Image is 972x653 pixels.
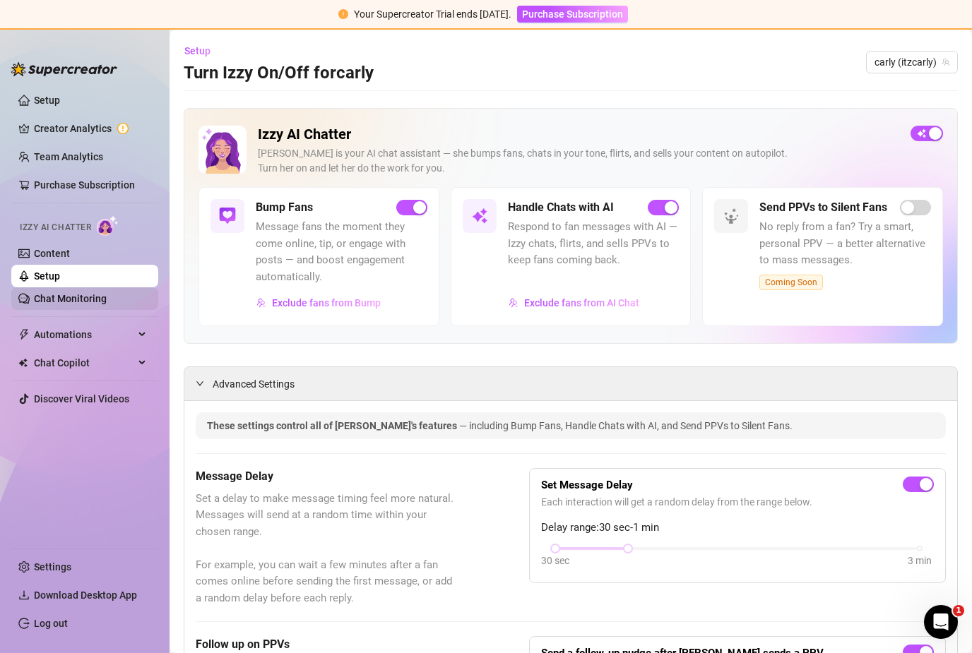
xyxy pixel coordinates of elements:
span: expanded [196,379,204,388]
a: Purchase Subscription [34,179,135,191]
span: carly (itzcarly) [875,52,949,73]
a: Setup [34,95,60,106]
a: Settings [34,561,71,573]
span: 1 [953,605,964,616]
button: Purchase Subscription [517,6,628,23]
span: Purchase Subscription [522,8,623,20]
h5: Handle Chats with AI [508,199,614,216]
span: Setup [184,45,211,56]
span: Delay range: 30 sec - 1 min [541,520,934,537]
span: Each interaction will get a random delay from the range below. [541,494,934,510]
div: 30 sec [541,553,569,568]
a: Purchase Subscription [517,8,628,20]
a: Log out [34,618,68,629]
span: — including Bump Fans, Handle Chats with AI, and Send PPVs to Silent Fans. [459,420,793,431]
a: Setup [34,270,60,282]
h5: Bump Fans [256,199,313,216]
span: Your Supercreator Trial ends [DATE]. [354,8,511,20]
strong: Set Message Delay [541,479,633,491]
img: Izzy AI Chatter [198,126,247,174]
button: Setup [184,40,222,62]
span: download [18,589,30,601]
h2: Izzy AI Chatter [258,126,899,143]
span: Download Desktop App [34,589,137,601]
span: team [942,58,950,66]
span: Set a delay to make message timing feel more natural. Messages will send at a random time within ... [196,491,458,607]
div: [PERSON_NAME] is your AI chat assistant — she bumps fans, chats in your tone, flirts, and sells y... [258,146,899,176]
a: Team Analytics [34,151,103,162]
img: svg%3e [256,298,266,308]
span: These settings control all of [PERSON_NAME]'s features [207,420,459,431]
a: Content [34,248,70,259]
a: Chat Monitoring [34,293,107,304]
span: Respond to fan messages with AI — Izzy chats, flirts, and sells PPVs to keep fans coming back. [508,219,680,269]
span: Izzy AI Chatter [20,221,91,234]
h5: Follow up on PPVs [196,636,458,653]
img: svg%3e [471,208,488,224]
span: No reply from a fan? Try a smart, personal PPV — a better alternative to mass messages. [759,219,931,269]
h5: Send PPVs to Silent Fans [759,199,887,216]
span: Message fans the moment they come online, tip, or engage with posts — and boost engagement automa... [256,219,427,285]
img: svg%3e [723,208,740,224]
button: Exclude fans from AI Chat [508,292,640,314]
span: Advanced Settings [213,376,295,392]
img: svg%3e [509,298,518,308]
span: exclamation-circle [338,9,348,19]
a: Creator Analytics exclamation-circle [34,117,147,140]
iframe: Intercom live chat [924,605,958,639]
button: Exclude fans from Bump [256,292,381,314]
span: Coming Soon [759,275,823,290]
h5: Message Delay [196,468,458,485]
img: Chat Copilot [18,358,28,368]
a: Discover Viral Videos [34,393,129,405]
img: svg%3e [219,208,236,224]
span: Chat Copilot [34,352,134,374]
span: thunderbolt [18,329,30,340]
div: expanded [196,376,213,391]
span: Automations [34,323,134,346]
h3: Turn Izzy On/Off for carly [184,62,374,85]
span: Exclude fans from AI Chat [524,297,639,308]
span: Exclude fans from Bump [272,297,381,308]
img: logo-BBDzfeDw.svg [11,62,117,76]
div: 3 min [908,553,932,568]
img: AI Chatter [97,215,119,236]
